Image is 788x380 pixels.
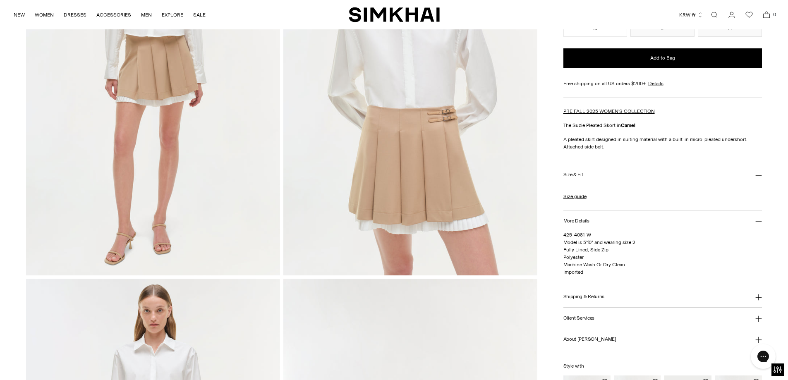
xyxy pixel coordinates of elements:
span: 425-4081-W Model is 5'10" and wearing size 2 Fully Lined, Side Zip Polyester Machine Wash Or Dry ... [563,232,635,275]
p: A pleated skirt designed in suiting material with a built-in micro-pleated undershort. Attached s... [563,136,762,151]
iframe: Gorgias live chat messenger [747,341,780,372]
span: Add to Bag [650,55,675,62]
button: Size & Fit [563,164,762,185]
a: WOMEN [35,6,54,24]
a: DRESSES [64,6,86,24]
h3: Shipping & Returns [563,294,605,299]
a: Open cart modal [758,7,775,23]
h3: Client Services [563,315,595,321]
button: Add to Bag [563,48,762,68]
span: 0 [771,11,778,18]
a: EXPLORE [162,6,183,24]
a: ACCESSORIES [96,6,131,24]
strong: Camel [621,122,635,128]
a: NEW [14,6,25,24]
div: Free shipping on all US orders $200+ [563,80,762,87]
h6: Style with [563,363,762,369]
p: The Suzie Pleated Skort in [563,122,762,129]
h3: Size & Fit [563,172,583,177]
button: More Details [563,210,762,232]
a: SALE [193,6,206,24]
h3: More Details [563,218,589,224]
a: Wishlist [741,7,757,23]
button: Client Services [563,308,762,329]
h3: About [PERSON_NAME] [563,337,616,342]
button: KRW ₩ [679,6,703,24]
a: Go to the account page [723,7,740,23]
button: About [PERSON_NAME] [563,329,762,350]
a: Open search modal [706,7,723,23]
a: PRE FALL 2025 WOMEN'S COLLECTION [563,108,655,114]
a: Size guide [563,193,587,200]
a: MEN [141,6,152,24]
a: Details [648,80,663,87]
a: SIMKHAI [349,7,440,23]
button: Shipping & Returns [563,286,762,307]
